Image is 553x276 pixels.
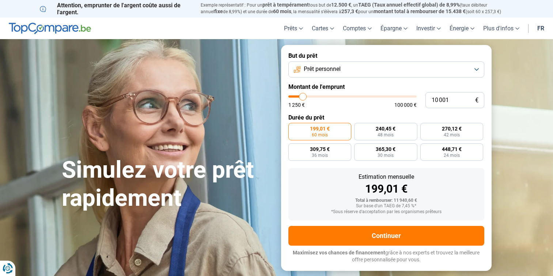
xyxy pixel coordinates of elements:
[288,249,484,264] p: grâce à nos experts et trouvez la meilleure offre personnalisée pour vous.
[475,97,478,103] span: €
[376,147,395,152] span: 365,30 €
[331,2,351,8] span: 12.500 €
[304,65,341,73] span: Prêt personnel
[376,126,395,131] span: 240,45 €
[378,133,394,137] span: 48 mois
[280,18,307,39] a: Prêts
[376,18,412,39] a: Épargne
[310,126,330,131] span: 199,01 €
[288,83,484,90] label: Montant de l'emprunt
[40,2,192,16] p: Attention, emprunter de l'argent coûte aussi de l'argent.
[312,133,328,137] span: 60 mois
[294,209,478,215] div: *Sous réserve d'acceptation par les organismes prêteurs
[412,18,445,39] a: Investir
[288,61,484,77] button: Prêt personnel
[9,23,91,34] img: TopCompare
[288,114,484,121] label: Durée du prêt
[444,153,460,158] span: 24 mois
[307,18,338,39] a: Cartes
[201,2,514,15] p: Exemple représentatif : Pour un tous but de , un (taux débiteur annuel de 8,99%) et une durée de ...
[62,156,272,212] h1: Simulez votre prêt rapidement
[294,174,478,180] div: Estimation mensuelle
[312,153,328,158] span: 36 mois
[310,147,330,152] span: 309,75 €
[294,198,478,203] div: Total à rembourser: 11 940,60 €
[378,153,394,158] span: 30 mois
[442,126,462,131] span: 270,12 €
[533,18,549,39] a: fr
[293,250,385,256] span: Maximisez vos chances de financement
[288,52,484,59] label: But du prêt
[214,8,223,14] span: fixe
[358,2,460,8] span: TAEG (Taux annuel effectif global) de 8,99%
[374,8,466,14] span: montant total à rembourser de 15.438 €
[444,133,460,137] span: 42 mois
[442,147,462,152] span: 448,71 €
[294,204,478,209] div: Sur base d'un TAEG de 7,45 %*
[294,184,478,194] div: 199,01 €
[394,102,417,107] span: 100 000 €
[338,18,376,39] a: Comptes
[341,8,358,14] span: 257,3 €
[288,226,484,246] button: Continuer
[288,102,305,107] span: 1 250 €
[445,18,479,39] a: Énergie
[273,8,291,14] span: 60 mois
[479,18,524,39] a: Plus d'infos
[262,2,309,8] span: prêt à tempérament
